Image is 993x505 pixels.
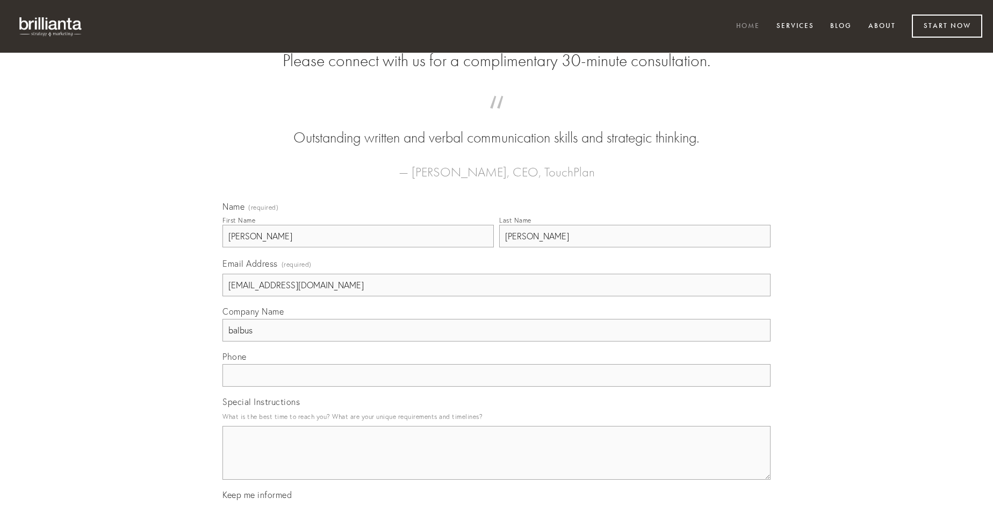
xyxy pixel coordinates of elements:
[222,51,771,71] h2: Please connect with us for a complimentary 30-minute consultation.
[222,396,300,407] span: Special Instructions
[499,216,531,224] div: Last Name
[240,148,753,183] figcaption: — [PERSON_NAME], CEO, TouchPlan
[222,351,247,362] span: Phone
[222,409,771,424] p: What is the best time to reach you? What are your unique requirements and timelines?
[823,18,859,35] a: Blog
[861,18,903,35] a: About
[769,18,821,35] a: Services
[240,106,753,148] blockquote: Outstanding written and verbal communication skills and strategic thinking.
[729,18,767,35] a: Home
[222,306,284,317] span: Company Name
[222,201,244,212] span: Name
[222,258,278,269] span: Email Address
[11,11,91,42] img: brillianta - research, strategy, marketing
[912,15,982,38] a: Start Now
[222,216,255,224] div: First Name
[222,489,292,500] span: Keep me informed
[240,106,753,127] span: “
[282,257,312,272] span: (required)
[248,204,278,211] span: (required)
